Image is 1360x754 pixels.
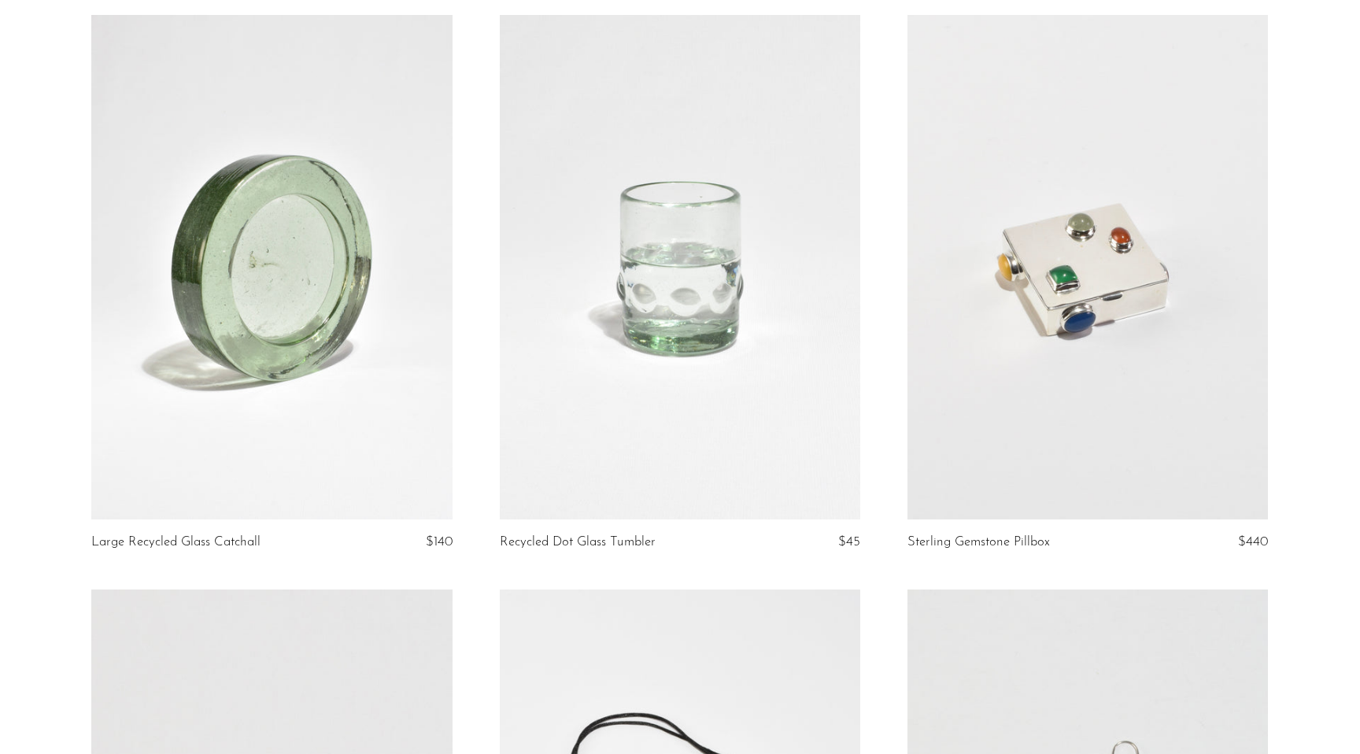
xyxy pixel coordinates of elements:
a: Large Recycled Glass Catchall [91,535,261,549]
span: $440 [1238,535,1268,549]
a: Recycled Dot Glass Tumbler [500,535,656,549]
a: Sterling Gemstone Pillbox [907,535,1050,549]
span: $140 [426,535,453,549]
span: $45 [838,535,860,549]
